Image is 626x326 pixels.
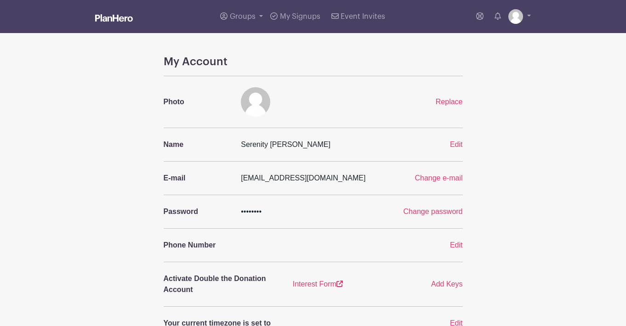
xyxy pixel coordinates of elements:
[241,87,270,117] img: default-ce2991bfa6775e67f084385cd625a349d9dcbb7a52a09fb2fda1e96e2d18dcdb.png
[164,173,230,184] p: E-mail
[450,241,463,249] a: Edit
[164,96,230,107] p: Photo
[341,13,385,20] span: Event Invites
[280,13,320,20] span: My Signups
[436,98,463,106] a: Replace
[241,208,262,215] span: ••••••••
[95,14,133,22] img: logo_white-6c42ec7e38ccf1d336a20a19083b03d10ae64f83f12c07503d8b9e83406b4c7d.svg
[293,280,343,288] a: Interest Form
[415,174,462,182] a: Change e-mail
[164,139,230,150] p: Name
[164,240,230,251] p: Phone Number
[164,206,230,217] p: Password
[158,273,287,295] a: Activate Double the Donation Account
[235,139,416,150] div: Serenity [PERSON_NAME]
[450,141,463,148] a: Edit
[164,55,463,68] h4: My Account
[431,280,462,288] a: Add Keys
[235,173,391,184] div: [EMAIL_ADDRESS][DOMAIN_NAME]
[164,273,282,295] p: Activate Double the Donation Account
[404,208,463,215] a: Change password
[508,9,523,24] img: default-ce2991bfa6775e67f084385cd625a349d9dcbb7a52a09fb2fda1e96e2d18dcdb.png
[230,13,256,20] span: Groups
